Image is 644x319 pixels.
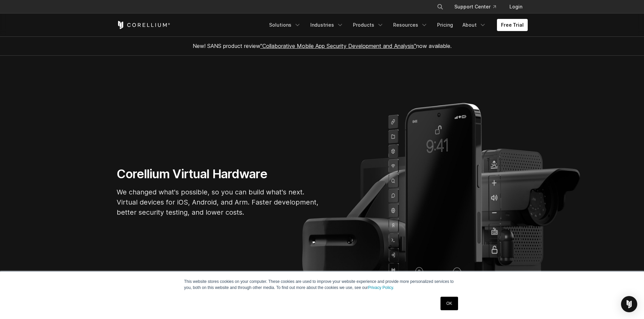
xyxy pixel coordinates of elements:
[265,19,528,31] div: Navigation Menu
[440,297,458,310] a: OK
[434,1,446,13] button: Search
[429,1,528,13] div: Navigation Menu
[265,19,305,31] a: Solutions
[184,278,460,291] p: This website stores cookies on your computer. These cookies are used to improve your website expe...
[117,21,170,29] a: Corellium Home
[458,19,490,31] a: About
[117,187,319,217] p: We changed what's possible, so you can build what's next. Virtual devices for iOS, Android, and A...
[504,1,528,13] a: Login
[349,19,388,31] a: Products
[389,19,432,31] a: Resources
[497,19,528,31] a: Free Trial
[260,43,416,49] a: "Collaborative Mobile App Security Development and Analysis"
[117,166,319,182] h1: Corellium Virtual Hardware
[449,1,501,13] a: Support Center
[306,19,348,31] a: Industries
[621,296,637,312] div: Open Intercom Messenger
[368,285,394,290] a: Privacy Policy.
[433,19,457,31] a: Pricing
[193,43,452,49] span: New! SANS product review now available.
